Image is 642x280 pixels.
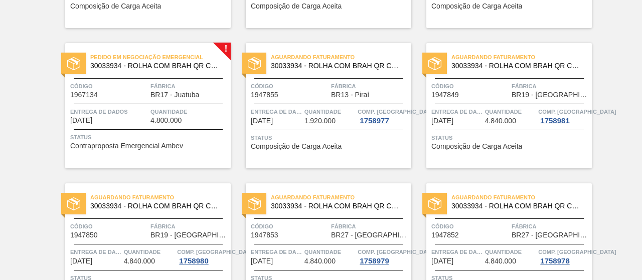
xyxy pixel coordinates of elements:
[451,52,592,62] span: Aguardando Faturamento
[538,109,616,115] font: Comp. [GEOGRAPHIC_DATA]
[358,107,409,125] a: Comp. [GEOGRAPHIC_DATA]1758977
[70,83,93,89] font: Código
[251,249,308,255] font: Entrega de dados
[70,116,92,124] font: [DATE]
[538,107,616,117] span: Comp. Carga
[251,231,278,239] span: 1947853
[150,231,228,239] span: BR19 - Nova Rio
[70,134,91,140] font: Status
[70,257,92,265] span: 13/10/2025
[67,57,80,70] img: status
[251,247,302,257] span: Entrega de dados
[431,135,452,141] font: Status
[451,62,622,70] font: 30033934 - ROLHA COM BRAH QR CODE 021CX105
[360,116,389,125] font: 1758977
[538,247,589,265] a: Comp. [GEOGRAPHIC_DATA]1758978
[358,107,435,117] span: Comp. Carga
[179,256,208,265] font: 1758980
[251,117,273,125] span: 06/10/2025
[70,142,183,150] font: Contraproposta Emergencial Ambev
[70,91,98,99] span: 1967134
[485,247,536,257] span: Quantidade
[124,247,175,257] span: Quantidade
[150,109,187,115] font: Quantidade
[251,109,308,115] font: Entrega de dados
[428,57,441,70] img: status
[177,247,255,257] span: Comp. Carga
[67,197,80,210] img: status
[70,247,121,257] span: Entrega de dados
[251,142,342,150] font: Composição de Carga Aceita
[251,221,329,231] span: Código
[90,202,261,210] font: 30033934 - ROLHA COM BRAH QR CODE 021CX105
[231,43,411,168] a: statusAguardando Faturamento30033934 - ROLHA COM BRAH QR CODE 021CX105Código1947855FábricaBR13 - ...
[70,221,148,231] span: Código
[331,83,356,89] font: Fábrica
[251,91,278,99] font: 1947855
[271,54,355,60] font: Aguardando Faturamento
[485,257,516,265] font: 4.840.000
[271,52,411,62] span: Aguardando Faturamento
[304,109,341,115] font: Quantidade
[431,3,522,10] span: Composição de Carga Aceita
[331,223,356,229] font: Fábrica
[251,257,273,265] span: 13/10/2025
[150,117,182,124] span: 4.800.000
[251,133,409,143] span: Status
[304,107,356,117] span: Quantidade
[358,109,435,115] font: Comp. [GEOGRAPHIC_DATA]
[358,249,435,255] font: Comp. [GEOGRAPHIC_DATA]
[431,117,453,125] font: [DATE]
[451,202,584,210] span: 30033934 - ROLHA COM BRAH QR CODE 021CX105
[304,249,341,255] font: Quantidade
[512,231,589,239] span: BR27 - Nova Minas
[271,192,411,202] span: Aguardando Faturamento
[512,223,537,229] font: Fábrica
[431,107,483,117] span: Entrega de dados
[90,62,261,70] font: 30033934 - ROLHA COM BRAH QR CODE 021CX105
[485,257,516,265] span: 4.840.000
[304,117,336,125] font: 1.920.000
[431,109,489,115] font: Entrega de dados
[512,91,608,99] font: BR19 - [GEOGRAPHIC_DATA]
[70,231,98,239] span: 1947850
[271,202,403,210] span: 30033934 - ROLHA COM BRAH QR CODE 021CX105
[90,62,223,70] span: 30033934 - ROLHA COM BRAH QR CODE 021CX105
[150,231,247,239] font: BR19 - [GEOGRAPHIC_DATA]
[70,132,228,142] span: Status
[271,62,442,70] font: 30033934 - ROLHA COM BRAH QR CODE 021CX105
[251,3,342,10] span: Composição de Carga Aceita
[431,91,459,99] font: 1947849
[70,81,148,91] span: Código
[331,81,409,91] span: Fábrica
[538,107,589,125] a: Comp. [GEOGRAPHIC_DATA]1758981
[124,249,160,255] font: Quantidade
[431,257,453,265] span: 13/10/2025
[331,221,409,231] span: Fábrica
[331,91,369,99] font: BR13 - Piraí
[431,257,453,265] font: [DATE]
[150,116,182,124] font: 4.800.000
[150,221,228,231] span: Fábrica
[251,135,272,141] font: Status
[251,81,329,91] span: Código
[512,231,608,239] font: BR27 - [GEOGRAPHIC_DATA]
[304,257,336,265] font: 4.840.000
[124,257,155,265] font: 4.840.000
[90,194,174,200] font: Aguardando Faturamento
[70,109,128,115] font: Entrega de dados
[124,257,155,265] span: 4.840.000
[512,83,537,89] font: Fábrica
[90,192,231,202] span: Aguardando Faturamento
[431,247,483,257] span: Entrega de dados
[271,194,355,200] font: Aguardando Faturamento
[431,223,454,229] font: Código
[70,117,92,124] span: 30/09/2025
[512,91,589,99] span: BR19 - Nova Rio
[251,223,273,229] font: Código
[150,91,199,99] span: BR17 - Juatuba
[251,107,302,117] span: Entrega de dados
[304,247,356,257] span: Quantidade
[431,231,459,239] font: 1947852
